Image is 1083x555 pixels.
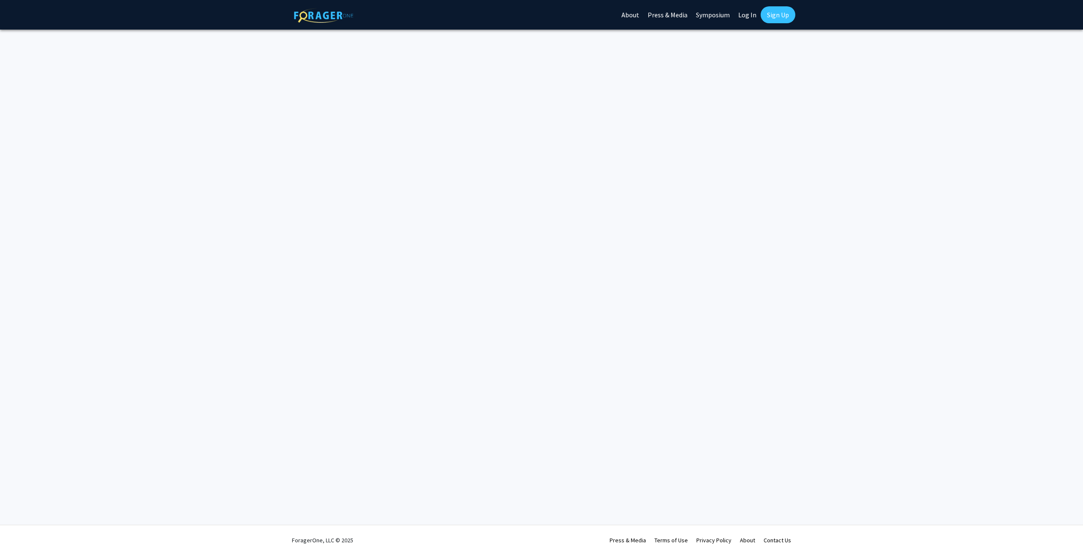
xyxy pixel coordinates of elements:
[294,8,353,23] img: ForagerOne Logo
[740,536,755,544] a: About
[764,536,791,544] a: Contact Us
[610,536,646,544] a: Press & Media
[654,536,688,544] a: Terms of Use
[761,6,795,23] a: Sign Up
[292,525,353,555] div: ForagerOne, LLC © 2025
[696,536,731,544] a: Privacy Policy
